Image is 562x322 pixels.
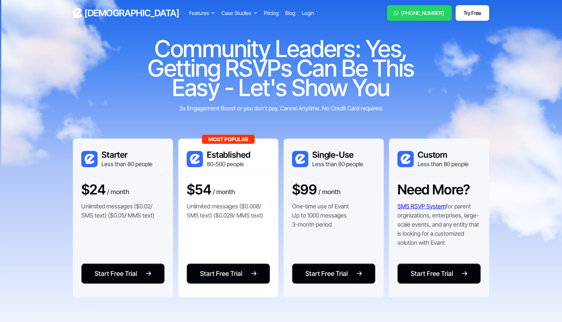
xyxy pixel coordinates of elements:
a: home [73,7,179,19]
div: Start Free Trial [200,269,242,279]
div: Most Popular [202,135,255,144]
div: 3x Engagement Boost or you don't pay. Cancel Anytime. No Credit Card required. [159,104,403,113]
a: Pricing [264,9,279,17]
h3: $24 [81,181,105,198]
a: Login [302,9,314,17]
p: for parent orginizations, enterprises, large-scale events, and any entity that is looking for a c... [397,202,481,247]
p: Unlimited messages ($0.008/ SMS text) ($0.028/ MMS text) [187,202,270,220]
h1: Community Leaders: Yes, Getting RSVPs Can Be This Easy - Let's Show You [125,39,437,97]
div: / month [213,187,235,198]
h3: $99 [292,181,317,198]
h3: $54 [187,181,211,198]
p: Unlimited messages ($0.02/ SMS text) ($0.05/ MMS text) [81,202,165,220]
a: Start Free Trial [292,264,375,284]
div: Features [189,9,209,17]
div: [PHONE_NUMBER] [401,9,444,17]
div: Less than 80 people [418,160,469,168]
h3: Established [207,150,250,160]
div: Features [189,9,215,17]
a: Blog [285,9,295,17]
div: 80-500 people [207,160,250,168]
div: / month [318,187,341,198]
div: / month [107,187,129,198]
div: Case Studies [221,9,257,17]
h3: Single-Use [312,150,363,160]
a: Start Free Trial [81,264,165,284]
a: Start Free Trial [187,264,270,284]
div: Case Studies [221,9,251,17]
div: Less than 80 people [101,160,153,168]
div: Start Free Trial [411,269,453,279]
div: Less than 80 people [312,160,363,168]
a: SMS RSVP System [397,203,446,210]
a: Start Free Trial [397,264,481,284]
p: One-time use of Evant Up to 1000 messages 3-month period [292,202,349,229]
h3: Starter [101,150,153,160]
a: [PHONE_NUMBER] [387,5,452,21]
h3: [DEMOGRAPHIC_DATA] [85,7,179,19]
div: Start Free Trial [95,269,137,279]
h3: Need More? [397,181,470,198]
a: Try Free [456,5,489,21]
div: Start Free Trial [305,269,348,279]
h3: Custom [418,150,469,160]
